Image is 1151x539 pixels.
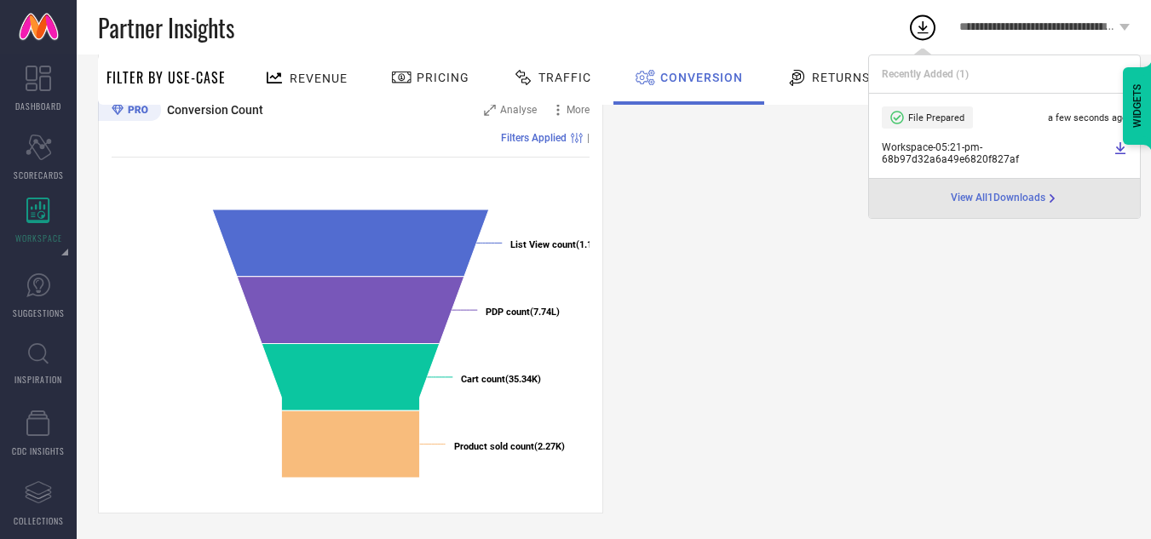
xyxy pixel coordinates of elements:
[882,68,969,80] span: Recently Added ( 1 )
[908,112,964,123] span: File Prepared
[510,239,605,250] text: (1.1Cr)
[907,12,938,43] div: Open download list
[1048,112,1127,123] span: a few seconds ago
[486,307,560,318] text: (7.74L)
[587,132,590,144] span: |
[98,99,161,124] div: Premium
[484,104,496,116] svg: Zoom
[882,141,1109,165] span: Workspace - 05:21-pm - 68b97d32a6a49e6820f827af
[14,514,64,527] span: COLLECTIONS
[12,444,65,457] span: CDC INSIGHTS
[510,239,576,250] tspan: List View count
[1114,141,1127,165] a: Download
[538,71,591,84] span: Traffic
[14,169,64,181] span: SCORECARDS
[98,10,234,45] span: Partner Insights
[951,192,1059,205] a: View All1Downloads
[454,441,534,452] tspan: Product sold count
[417,71,469,84] span: Pricing
[454,441,565,452] text: (2.27K)
[567,104,590,116] span: More
[461,374,541,385] text: (35.34K)
[290,72,348,85] span: Revenue
[167,103,263,117] span: Conversion Count
[106,67,226,88] span: Filter By Use-Case
[15,232,62,244] span: WORKSPACE
[951,192,1045,205] span: View All 1 Downloads
[660,71,743,84] span: Conversion
[951,192,1059,205] div: Open download page
[14,373,62,386] span: INSPIRATION
[500,104,537,116] span: Analyse
[812,71,870,84] span: Returns
[501,132,567,144] span: Filters Applied
[15,100,61,112] span: DASHBOARD
[486,307,530,318] tspan: PDP count
[13,307,65,319] span: SUGGESTIONS
[461,374,505,385] tspan: Cart count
